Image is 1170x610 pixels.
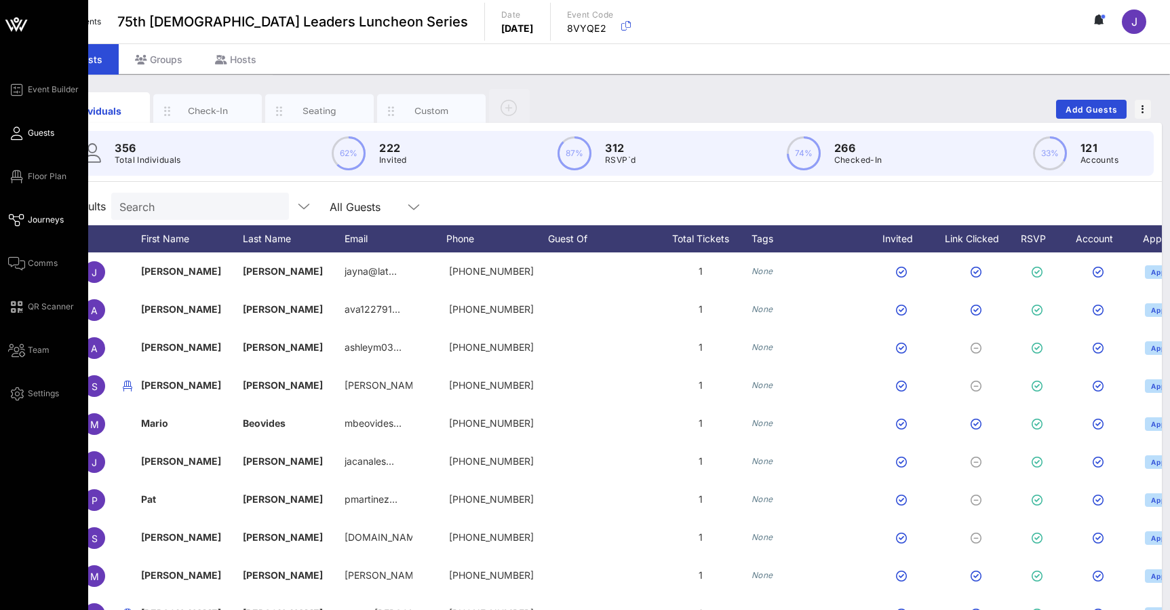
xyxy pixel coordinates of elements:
span: [PERSON_NAME] [141,265,221,277]
p: pmartinez… [345,480,397,518]
span: [PERSON_NAME] [243,265,323,277]
i: None [752,532,773,542]
span: S [92,381,98,392]
div: Invited [867,225,941,252]
div: Hosts [199,44,273,75]
div: Last Name [243,225,345,252]
div: 1 [650,480,752,518]
i: None [752,494,773,504]
div: 1 [650,556,752,594]
span: Settings [28,387,59,400]
div: Check-In [178,104,238,117]
a: Journeys [8,212,64,228]
div: Custom [402,104,462,117]
div: All Guests [330,201,381,213]
span: +17863519976 [449,417,534,429]
div: All Guests [321,193,430,220]
span: Journeys [28,214,64,226]
div: 1 [650,404,752,442]
a: QR Scanner [8,299,74,315]
span: J [92,267,97,278]
div: 1 [650,252,752,290]
p: mbeovides… [345,404,402,442]
span: [PERSON_NAME] [141,569,221,581]
i: None [752,266,773,276]
span: Team [28,344,50,356]
div: Phone [446,225,548,252]
span: J [1131,15,1137,28]
p: [DATE] [501,22,534,35]
i: None [752,380,773,390]
p: [PERSON_NAME]… [345,366,412,404]
div: Groups [119,44,199,75]
i: None [752,418,773,428]
i: None [752,342,773,352]
p: [PERSON_NAME]@t… [345,556,412,594]
p: jayna@lat… [345,252,397,290]
span: P [92,495,98,506]
span: Add Guests [1065,104,1118,115]
span: QR Scanner [28,301,74,313]
div: J [1122,9,1146,34]
p: Accounts [1080,153,1118,167]
p: Date [501,8,534,22]
a: Guests [8,125,54,141]
div: Individuals [66,104,126,118]
span: Guests [28,127,54,139]
span: A [91,343,98,354]
div: Total Tickets [650,225,752,252]
p: 266 [834,140,882,156]
button: Add Guests [1056,100,1127,119]
p: [DOMAIN_NAME]… [345,518,412,556]
span: [PERSON_NAME] [141,303,221,315]
p: jacanales… [345,442,394,480]
span: 75th [DEMOGRAPHIC_DATA] Leaders Luncheon Series [117,12,468,32]
span: +12103186788 [449,531,534,543]
i: None [752,304,773,314]
a: Settings [8,385,59,402]
p: ashleym03… [345,328,402,366]
span: +15129684884 [449,379,534,391]
span: S [92,533,98,544]
span: Beovides [243,417,286,429]
div: First Name [141,225,243,252]
span: [PERSON_NAME] [243,493,323,505]
div: 1 [650,518,752,556]
span: [PERSON_NAME] [243,531,323,543]
span: M [90,571,99,582]
div: RSVP [1016,225,1064,252]
span: +15127792652 [449,303,534,315]
span: M [90,419,99,430]
div: Guest Of [548,225,650,252]
p: 356 [115,140,181,156]
span: [PERSON_NAME] [141,531,221,543]
p: 222 [379,140,407,156]
p: Checked-In [834,153,882,167]
span: Comms [28,257,58,269]
i: None [752,570,773,580]
p: RSVP`d [605,153,636,167]
span: Pat [141,493,156,505]
a: Floor Plan [8,168,66,185]
span: +18307760070 [449,455,534,467]
span: +13104367738 [449,265,534,277]
span: J [92,457,97,468]
span: [PERSON_NAME] [243,303,323,315]
span: Floor Plan [28,170,66,183]
span: +19158005079 [449,341,534,353]
span: [PERSON_NAME] [243,341,323,353]
div: Link Clicked [941,225,1016,252]
a: Team [8,342,50,358]
div: 1 [650,366,752,404]
p: 8VYQE2 [567,22,614,35]
span: +17148898060 [449,569,534,581]
span: +17042588688 [449,493,534,505]
div: Tags [752,225,867,252]
span: Mario [141,417,168,429]
div: Account [1064,225,1138,252]
div: Email [345,225,446,252]
span: [PERSON_NAME] [243,455,323,467]
div: 1 [650,290,752,328]
div: 1 [650,442,752,480]
span: A [91,305,98,316]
